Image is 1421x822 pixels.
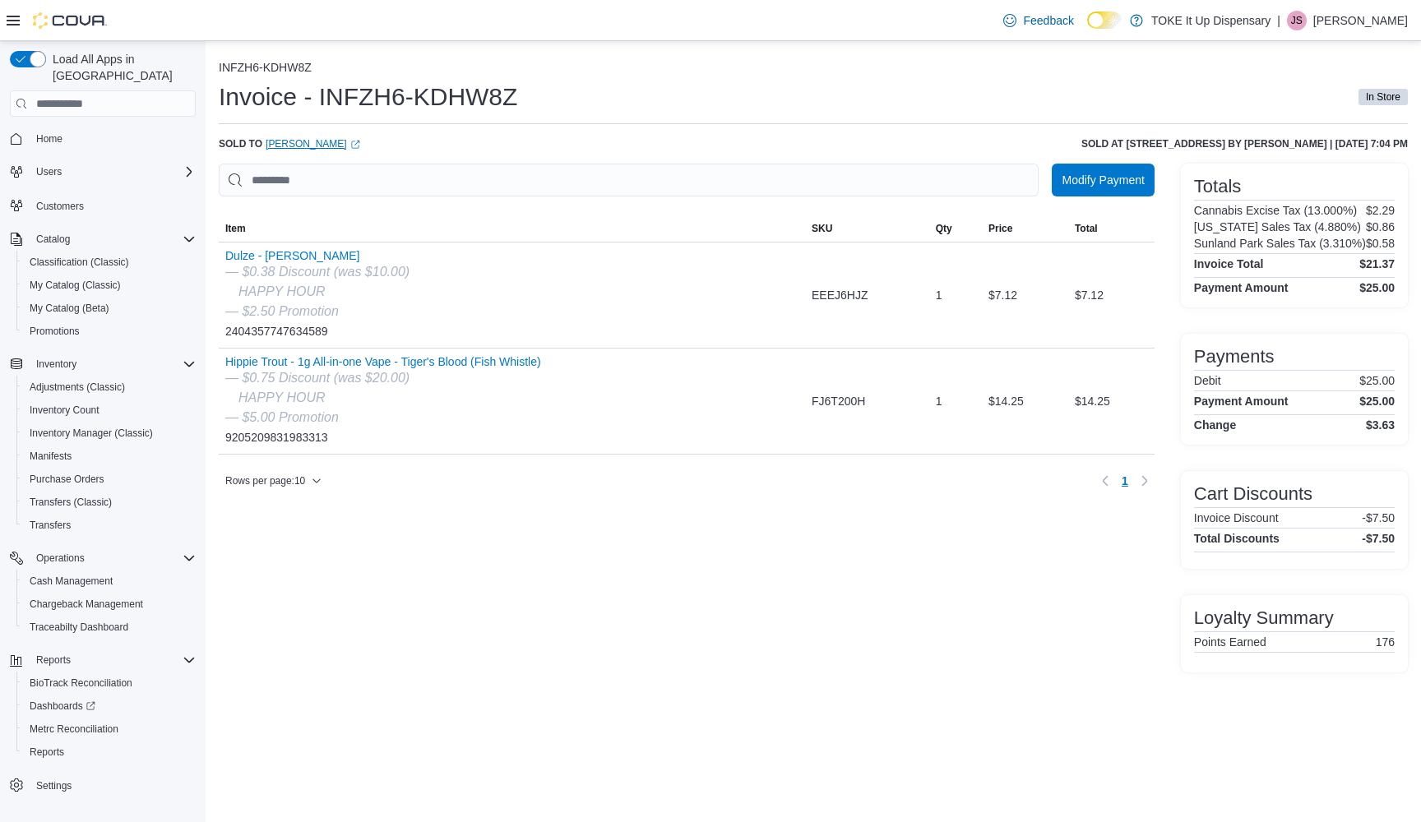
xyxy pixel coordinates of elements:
[1115,468,1135,494] ul: Pagination for table: MemoryTable from EuiInMemoryTable
[219,61,312,74] button: INFZH6-KDHW8Z
[1359,257,1395,270] h4: $21.37
[1095,471,1115,491] button: Previous page
[16,376,202,399] button: Adjustments (Classic)
[982,215,1068,242] button: Price
[929,215,982,242] button: Qty
[23,377,196,397] span: Adjustments (Classic)
[16,593,202,616] button: Chargeback Management
[23,492,118,512] a: Transfers (Classic)
[16,399,202,422] button: Inventory Count
[23,515,77,535] a: Transfers
[30,427,153,440] span: Inventory Manager (Classic)
[982,279,1068,312] div: $7.12
[1366,204,1395,217] p: $2.29
[1194,281,1289,294] h4: Payment Amount
[23,571,196,591] span: Cash Management
[30,279,121,292] span: My Catalog (Classic)
[1194,204,1357,217] h6: Cannabis Excise Tax (13.000%)
[23,742,71,762] a: Reports
[1194,418,1236,432] h4: Change
[30,598,143,611] span: Chargeback Management
[23,719,125,739] a: Metrc Reconciliation
[1362,532,1395,545] h4: -$7.50
[1062,172,1144,188] span: Modify Payment
[3,353,202,376] button: Inventory
[1313,11,1408,30] p: [PERSON_NAME]
[1068,215,1155,242] button: Total
[219,81,517,113] h1: Invoice - INFZH6-KDHW8Z
[36,552,85,565] span: Operations
[225,355,541,447] div: 9205209831983313
[16,695,202,718] a: Dashboards
[30,229,196,249] span: Catalog
[1366,220,1395,233] p: $0.86
[812,391,865,411] span: FJ6T200H
[23,492,196,512] span: Transfers (Classic)
[23,423,196,443] span: Inventory Manager (Classic)
[1366,418,1395,432] h4: $3.63
[1081,137,1408,150] h6: Sold at [STREET_ADDRESS] by [PERSON_NAME] | [DATE] 7:04 PM
[30,381,125,394] span: Adjustments (Classic)
[225,355,541,368] button: Hippie Trout - 1g All-in-one Vape - Tiger's Blood (Fish Whistle)
[1115,468,1135,494] button: Page 1 of 1
[929,279,982,312] div: 1
[16,616,202,639] button: Traceabilty Dashboard
[30,229,76,249] button: Catalog
[30,256,129,269] span: Classification (Classic)
[988,222,1012,235] span: Price
[1052,164,1154,196] button: Modify Payment
[350,140,360,150] svg: External link
[16,297,202,320] button: My Catalog (Beta)
[16,514,202,537] button: Transfers
[1023,12,1073,29] span: Feedback
[36,653,71,667] span: Reports
[23,321,196,341] span: Promotions
[1087,29,1088,30] span: Dark Mode
[36,165,62,178] span: Users
[23,252,136,272] a: Classification (Classic)
[225,302,410,321] div: — $2.50 Promotion
[36,132,62,145] span: Home
[30,677,132,690] span: BioTrack Reconciliation
[219,61,1408,77] nav: An example of EuiBreadcrumbs
[30,650,77,670] button: Reports
[30,548,91,568] button: Operations
[16,422,202,445] button: Inventory Manager (Classic)
[1366,237,1395,250] p: $0.58
[30,354,83,374] button: Inventory
[23,446,196,466] span: Manifests
[1194,484,1312,504] h3: Cart Discounts
[1194,347,1275,367] h3: Payments
[225,408,541,427] div: — $5.00 Promotion
[23,719,196,739] span: Metrc Reconciliation
[23,469,111,489] a: Purchase Orders
[1194,635,1266,649] h6: Points Earned
[30,162,196,182] span: Users
[3,160,202,183] button: Users
[238,284,326,298] i: HAPPY HOUR
[219,137,360,150] div: Sold to
[33,12,107,29] img: Cova
[1087,12,1122,29] input: Dark Mode
[1359,395,1395,408] h4: $25.00
[23,594,150,614] a: Chargeback Management
[3,228,202,251] button: Catalog
[23,275,127,295] a: My Catalog (Classic)
[23,423,160,443] a: Inventory Manager (Classic)
[1287,11,1307,30] div: Jeremy Sawicki
[1194,608,1334,628] h3: Loyalty Summary
[1075,222,1098,235] span: Total
[30,404,100,417] span: Inventory Count
[30,196,90,216] a: Customers
[16,718,202,741] button: Metrc Reconciliation
[46,51,196,84] span: Load All Apps in [GEOGRAPHIC_DATA]
[30,162,68,182] button: Users
[30,621,128,634] span: Traceabilty Dashboard
[812,285,868,305] span: EEEJ6HJZ
[30,302,109,315] span: My Catalog (Beta)
[30,128,196,149] span: Home
[225,474,305,487] span: Rows per page : 10
[1095,468,1155,494] nav: Pagination for table: MemoryTable from EuiInMemoryTable
[1194,237,1366,250] h6: Sunland Park Sales Tax (3.310%)
[3,774,202,797] button: Settings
